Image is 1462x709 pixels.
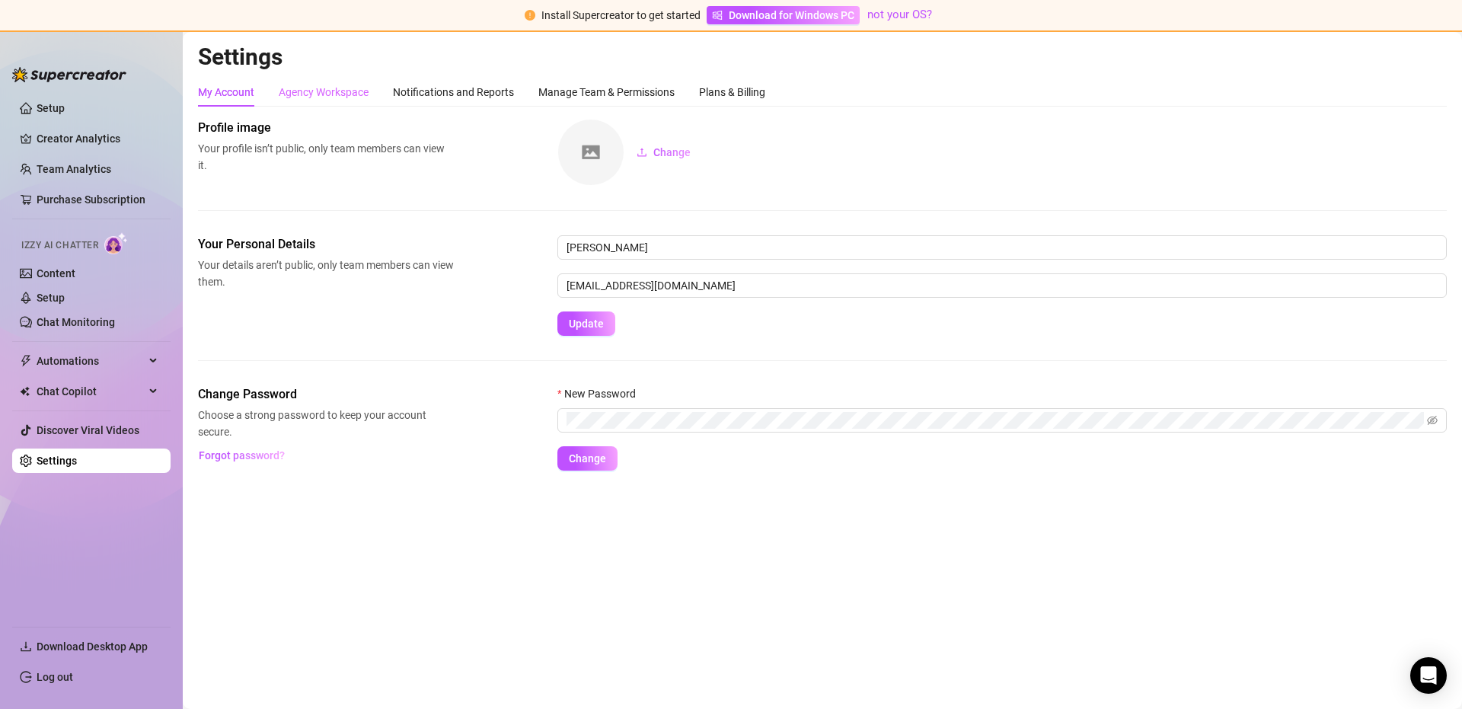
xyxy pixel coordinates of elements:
[37,187,158,212] a: Purchase Subscription
[198,385,454,404] span: Change Password
[198,119,454,137] span: Profile image
[20,386,30,397] img: Chat Copilot
[198,140,454,174] span: Your profile isn’t public, only team members can view it.
[199,449,285,461] span: Forgot password?
[707,6,860,24] a: Download for Windows PC
[279,84,369,101] div: Agency Workspace
[20,355,32,367] span: thunderbolt
[699,84,765,101] div: Plans & Billing
[104,232,128,254] img: AI Chatter
[525,10,535,21] span: exclamation-circle
[37,267,75,279] a: Content
[557,385,646,402] label: New Password
[557,446,618,471] button: Change
[198,257,454,290] span: Your details aren’t public, only team members can view them.
[557,311,615,336] button: Update
[37,640,148,653] span: Download Desktop App
[12,67,126,82] img: logo-BBDzfeDw.svg
[198,84,254,101] div: My Account
[569,452,606,465] span: Change
[198,43,1447,72] h2: Settings
[37,163,111,175] a: Team Analytics
[637,147,647,158] span: upload
[558,120,624,185] img: square-placeholder.png
[198,443,285,468] button: Forgot password?
[624,140,703,164] button: Change
[21,238,98,253] span: Izzy AI Chatter
[729,7,854,24] span: Download for Windows PC
[37,379,145,404] span: Chat Copilot
[712,10,723,21] span: windows
[37,292,65,304] a: Setup
[393,84,514,101] div: Notifications and Reports
[538,84,675,101] div: Manage Team & Permissions
[37,316,115,328] a: Chat Monitoring
[653,146,691,158] span: Change
[37,455,77,467] a: Settings
[20,640,32,653] span: download
[557,235,1447,260] input: Enter name
[37,349,145,373] span: Automations
[1410,657,1447,694] div: Open Intercom Messenger
[198,407,454,440] span: Choose a strong password to keep your account secure.
[37,102,65,114] a: Setup
[557,273,1447,298] input: Enter new email
[37,424,139,436] a: Discover Viral Videos
[37,126,158,151] a: Creator Analytics
[541,9,701,21] span: Install Supercreator to get started
[867,8,932,21] a: not your OS?
[567,412,1424,429] input: New Password
[198,235,454,254] span: Your Personal Details
[1427,415,1438,426] span: eye-invisible
[569,318,604,330] span: Update
[37,671,73,683] a: Log out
